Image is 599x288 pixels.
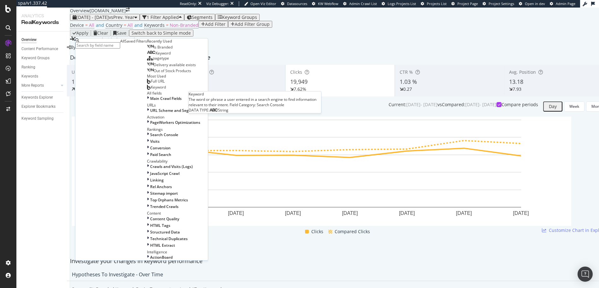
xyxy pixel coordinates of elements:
[543,101,562,112] button: Day
[21,73,38,80] div: Keywords
[70,14,140,21] button: [DATE] - [DATE]vsPrev. Year
[147,73,208,79] div: Most Used
[125,38,147,44] div: Saved Filters
[189,97,321,107] div: The word or phrase a user entered in a search engine to find information relevant to their intent...
[465,101,496,108] div: [DATE] - [DATE]
[150,152,171,157] span: Paid Search
[189,107,209,113] span: DATA TYPE:
[106,22,122,28] span: Country
[21,55,65,61] a: Keyword Groups
[127,22,133,28] span: All
[342,210,358,216] text: [DATE]
[564,101,584,112] button: Week
[129,30,193,37] button: Switch back to Simple mode
[150,139,160,144] span: Visits
[502,101,538,108] div: Compare periods
[21,46,65,52] a: Content Performance
[72,271,163,278] div: Hypotheses to Investigate - Over Time
[456,210,472,216] text: [DATE]
[70,8,90,14] div: Overview
[403,86,412,92] div: 0.27
[147,38,208,44] div: Recently Used
[153,55,169,61] span: pagetype
[406,101,438,108] div: [DATE] - [DATE]
[72,69,109,75] span: Unique Keywords
[192,14,213,20] span: Segments
[67,44,114,50] div: legacy label
[489,1,514,6] span: Project Settings
[147,210,208,216] div: Content
[550,1,575,6] a: Admin Page
[294,86,306,92] div: 7.62%
[124,22,126,28] span: =
[151,84,166,90] span: Keyword
[147,90,208,96] div: All fields
[150,236,188,241] span: Technical Duplicates
[513,210,529,216] text: [DATE]
[151,78,165,84] span: Full URL
[205,22,226,27] div: Add Filter
[147,158,208,164] div: Crawlability
[21,103,56,110] div: Explorer Bookmarks
[215,14,260,21] button: Keyword Groups
[150,204,179,209] span: Trended Crawls
[389,101,406,108] div: Current:
[189,91,321,97] div: Keyword
[150,255,173,260] span: ActionBoard
[150,216,179,222] span: Content Quality
[72,117,571,226] div: A chart.
[150,197,188,203] span: Top Orphans Metrics
[21,94,53,101] div: Keywords Explorer
[235,22,270,27] div: Add Filter Group
[250,1,276,6] span: Open Viz Editor
[134,22,143,28] span: and
[509,78,523,85] span: 13.18
[154,62,196,67] span: Delivery available exists
[75,42,120,49] input: Search by field name
[71,44,114,50] span: By website & by URL
[154,44,173,50] span: Is Branded
[150,132,178,137] span: Search Console
[135,37,157,44] button: [DATE]
[569,104,579,109] div: Week
[150,177,164,183] span: Linking
[21,46,58,52] div: Content Performance
[335,228,370,235] span: Compared Clicks
[427,1,447,6] span: Projects List
[318,1,338,6] span: KW Webflow
[70,22,84,28] span: Device
[244,1,276,6] a: Open Viz Editor
[21,115,54,122] div: Keyword Sampling
[519,1,545,6] a: Open in dev
[120,38,125,44] div: All
[349,1,377,6] span: Admin Crawl List
[96,22,104,28] span: and
[21,82,44,89] div: More Reports
[109,14,134,20] span: vs Prev. Year
[90,8,126,14] div: [DOMAIN_NAME]
[180,1,197,6] div: ReadOnly:
[400,78,417,85] span: 1.03 %
[150,96,182,101] span: Main Crawl Fields
[281,1,307,6] a: Datasources
[222,15,257,20] div: Keyword Groups
[21,94,65,101] a: Keywords Explorer
[578,267,593,282] div: Open Intercom Messenger
[147,15,179,20] div: 1 Filter Applied
[91,30,111,37] button: Clear
[150,164,193,169] span: Crawls and Visits (Logs)
[126,8,130,12] div: arrow-right-arrow-left
[150,191,178,196] span: Sitemap import
[21,55,50,61] div: Keyword Groups
[132,31,191,36] div: Switch back to Simple mode
[228,210,244,216] text: [DATE]
[21,37,37,43] div: Overview
[76,14,109,20] span: [DATE] - [DATE]
[399,210,415,216] text: [DATE]
[76,31,88,36] div: Apply
[312,1,338,6] a: KW Webflow
[184,14,215,21] button: Segments
[285,210,301,216] text: [DATE]
[311,228,323,235] span: Clicks
[76,37,135,44] div: Data crossed with the Crawl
